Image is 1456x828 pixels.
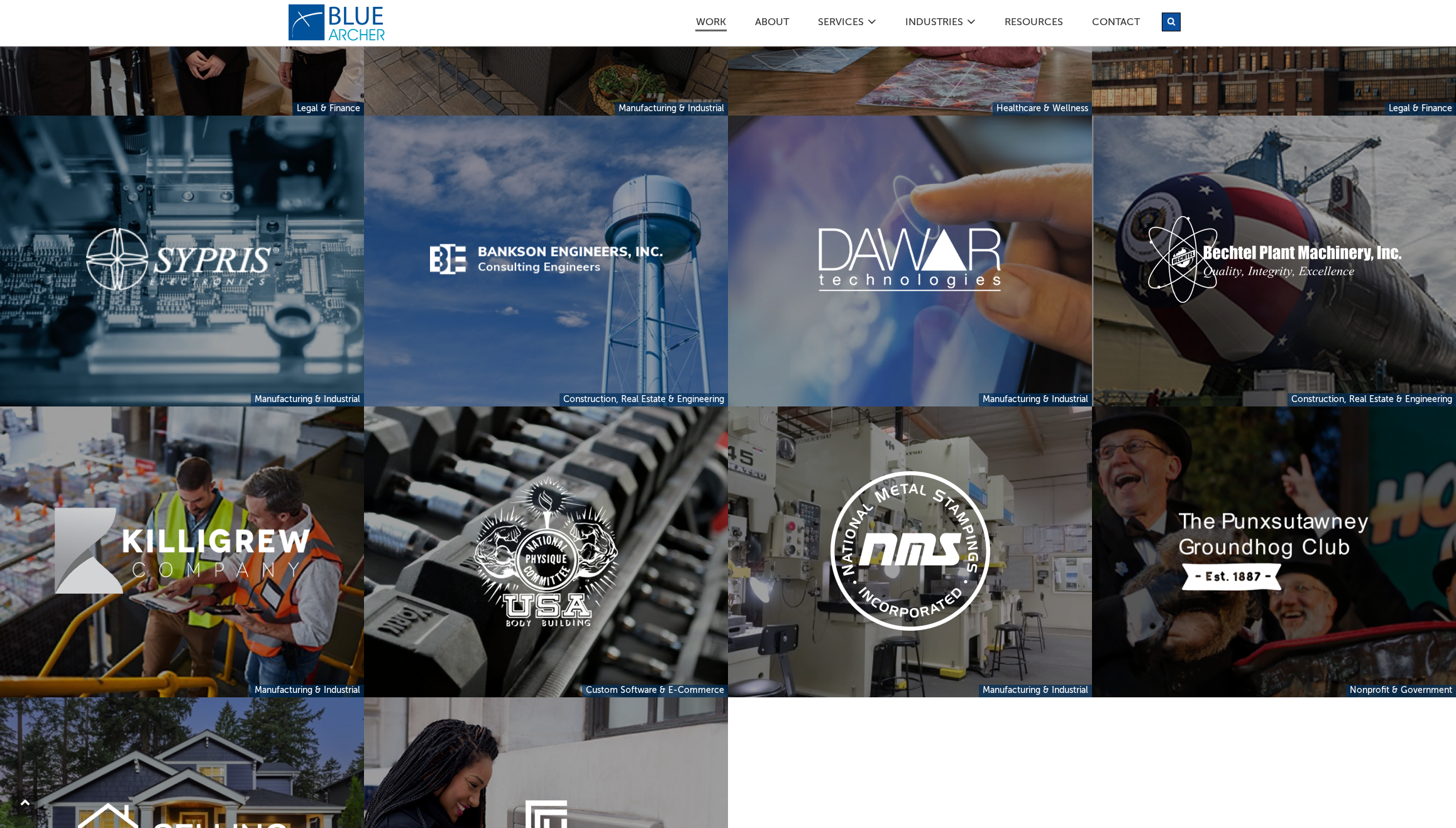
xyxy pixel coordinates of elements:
a: Custom Software & E-Commerce [582,685,728,698]
a: ABOUT [754,18,790,31]
a: Contact [1091,18,1140,31]
a: Healthcare & Wellness [993,102,1092,116]
a: SERVICES [817,18,864,31]
a: Nonprofit & Government [1346,685,1456,698]
a: Legal & Finance [293,102,364,116]
a: Work [695,18,727,31]
a: Manufacturing & Industrial [251,393,364,406]
a: logo [288,4,389,41]
a: Manufacturing & Industrial [251,685,364,698]
a: Manufacturing & Industrial [979,393,1092,406]
a: Legal & Finance [1385,102,1456,116]
a: Manufacturing & Industrial [615,102,728,116]
a: Resources [1004,18,1064,31]
a: Manufacturing & Industrial [979,685,1092,698]
a: Construction, Real Estate & Engineering [560,393,728,406]
a: Construction, Real Estate & Engineering [1288,393,1456,406]
a: Industries [905,18,964,31]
